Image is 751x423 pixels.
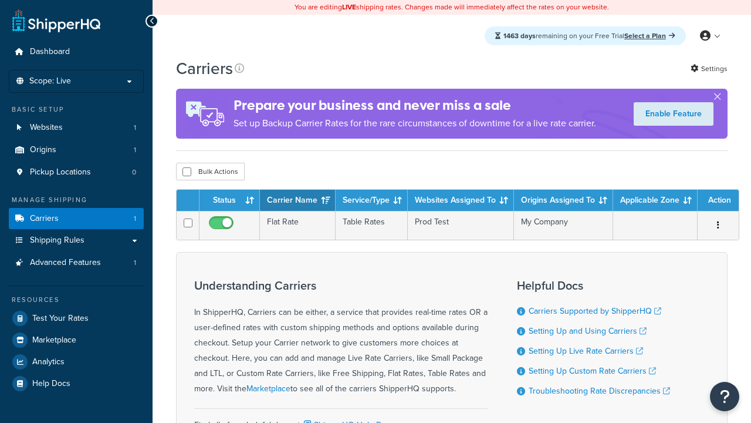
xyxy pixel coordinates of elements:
[134,123,136,133] span: 1
[32,335,76,345] span: Marketplace
[9,117,144,139] li: Websites
[194,279,488,397] div: In ShipperHQ, Carriers can be either, a service that provides real-time rates OR a user-defined r...
[32,314,89,324] span: Test Your Rates
[199,190,260,211] th: Status: activate to sort column ascending
[9,351,144,372] a: Analytics
[9,105,144,115] div: Basic Setup
[529,345,643,357] a: Setting Up Live Rate Carriers
[234,96,596,115] h4: Prepare your business and never miss a sale
[9,208,144,230] a: Carriers 1
[698,190,739,211] th: Action
[32,357,65,367] span: Analytics
[194,279,488,292] h3: Understanding Carriers
[529,385,670,397] a: Troubleshooting Rate Discrepancies
[529,305,661,317] a: Carriers Supported by ShipperHQ
[514,211,613,240] td: My Company
[529,325,647,337] a: Setting Up and Using Carriers
[12,9,100,32] a: ShipperHQ Home
[246,382,290,395] a: Marketplace
[30,47,70,57] span: Dashboard
[9,252,144,274] a: Advanced Features 1
[260,190,336,211] th: Carrier Name: activate to sort column ascending
[9,308,144,329] a: Test Your Rates
[9,162,144,183] a: Pickup Locations 0
[134,214,136,224] span: 1
[9,139,144,161] li: Origins
[9,139,144,161] a: Origins 1
[9,41,144,63] a: Dashboard
[9,117,144,139] a: Websites 1
[30,258,101,268] span: Advanced Features
[613,190,698,211] th: Applicable Zone: activate to sort column ascending
[485,26,686,45] div: remaining on your Free Trial
[9,162,144,183] li: Pickup Locations
[9,252,144,274] li: Advanced Features
[9,330,144,351] a: Marketplace
[529,365,656,377] a: Setting Up Custom Rate Carriers
[30,145,56,155] span: Origins
[517,279,670,292] h3: Helpful Docs
[176,163,245,180] button: Bulk Actions
[234,115,596,132] p: Set up Backup Carrier Rates for the rare circumstances of downtime for a live rate carrier.
[9,208,144,230] li: Carriers
[634,102,713,126] a: Enable Feature
[30,236,84,246] span: Shipping Rules
[30,167,91,177] span: Pickup Locations
[710,382,739,411] button: Open Resource Center
[514,190,613,211] th: Origins Assigned To: activate to sort column ascending
[408,211,514,240] td: Prod Test
[336,190,408,211] th: Service/Type: activate to sort column ascending
[624,31,675,41] a: Select a Plan
[9,373,144,394] a: Help Docs
[30,214,59,224] span: Carriers
[260,211,336,240] td: Flat Rate
[176,89,234,139] img: ad-rules-rateshop-fe6ec290ccb7230408bd80ed9643f0289d75e0ffd9eb532fc0e269fcd187b520.png
[336,211,408,240] td: Table Rates
[408,190,514,211] th: Websites Assigned To: activate to sort column ascending
[9,230,144,251] a: Shipping Rules
[30,123,63,133] span: Websites
[9,295,144,305] div: Resources
[132,167,136,177] span: 0
[9,195,144,205] div: Manage Shipping
[691,61,728,77] a: Settings
[134,258,136,268] span: 1
[29,76,71,86] span: Scope: Live
[32,379,70,389] span: Help Docs
[176,57,233,80] h1: Carriers
[342,2,356,12] b: LIVE
[503,31,536,41] strong: 1463 days
[134,145,136,155] span: 1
